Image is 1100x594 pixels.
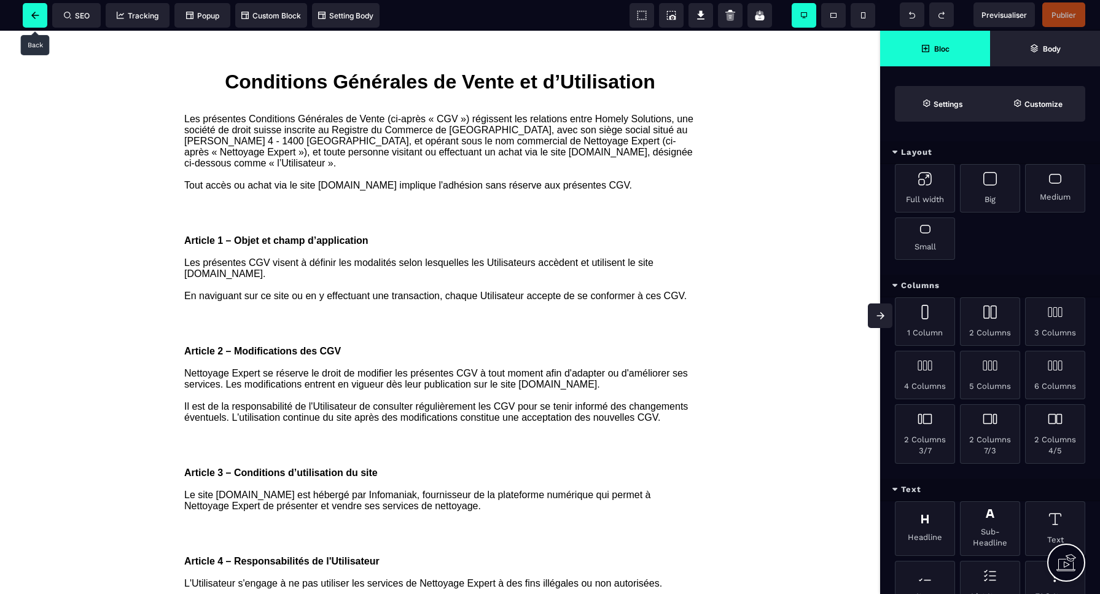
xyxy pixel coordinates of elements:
[241,11,301,20] span: Custom Block
[934,44,950,53] strong: Bloc
[960,297,1020,346] div: 2 Columns
[1024,100,1063,109] strong: Customize
[1051,10,1076,20] span: Publier
[184,205,369,215] b: Article 1 – Objet et champ d’application
[880,141,1100,164] div: Layout
[895,86,990,122] span: Settings
[990,86,1085,122] span: Open Style Manager
[186,11,219,20] span: Popup
[895,501,955,556] div: Headline
[1025,164,1085,213] div: Medium
[880,479,1100,501] div: Text
[318,11,373,20] span: Setting Body
[895,164,955,213] div: Full width
[184,34,696,69] h1: Conditions Générales de Vente et d’Utilisation
[895,404,955,464] div: 2 Columns 3/7
[973,2,1035,27] span: Preview
[1025,297,1085,346] div: 3 Columns
[960,404,1020,464] div: 2 Columns 7/3
[64,11,90,20] span: SEO
[960,164,1020,213] div: Big
[184,525,380,536] b: Article 4 – Responsabilités de l'Utilisateur
[630,3,654,28] span: View components
[880,31,990,66] span: Open Blocks
[1025,404,1085,464] div: 2 Columns 4/5
[990,31,1100,66] span: Open Layer Manager
[981,10,1027,20] span: Previsualiser
[184,315,341,326] b: Article 2 – Modifications des CGV
[659,3,684,28] span: Screenshot
[960,351,1020,399] div: 5 Columns
[117,11,158,20] span: Tracking
[895,217,955,260] div: Small
[934,100,963,109] strong: Settings
[1025,351,1085,399] div: 6 Columns
[895,351,955,399] div: 4 Columns
[880,275,1100,297] div: Columns
[895,297,955,346] div: 1 Column
[960,501,1020,556] div: Sub-Headline
[1043,44,1061,53] strong: Body
[1025,501,1085,556] div: Text
[184,437,378,447] b: Article 3 – Conditions d’utilisation du site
